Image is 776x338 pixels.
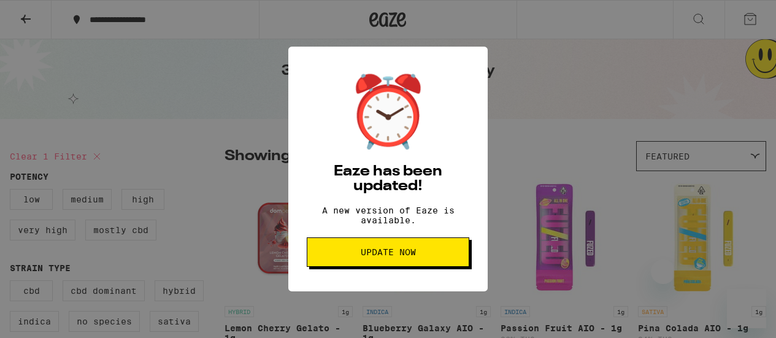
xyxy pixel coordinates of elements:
iframe: Button to launch messaging window [727,289,766,328]
iframe: Close message [651,259,675,284]
div: ⏰ [345,71,431,152]
h2: Eaze has been updated! [307,164,469,194]
p: A new version of Eaze is available. [307,205,469,225]
button: Update Now [307,237,469,267]
span: Update Now [361,248,416,256]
